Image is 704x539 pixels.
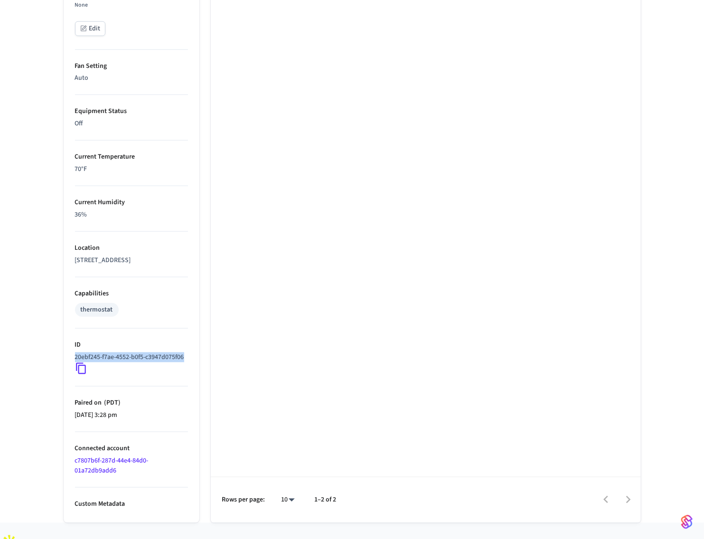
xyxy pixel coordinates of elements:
a: c7807b6f-287d-44e4-84d0-01a72db9add6 [75,456,149,475]
p: 70 °F [75,164,188,174]
p: Custom Metadata [75,499,188,509]
img: SeamLogoGradient.69752ec5.svg [681,514,693,530]
p: 1–2 of 2 [315,495,337,505]
p: Connected account [75,444,188,454]
div: thermostat [81,305,113,315]
p: ID [75,340,188,350]
p: Off [75,119,188,129]
span: None [75,1,88,9]
p: Paired on [75,398,188,408]
p: 20ebf245-f7ae-4552-b0f5-c3947d075f06 [75,352,184,362]
p: [STREET_ADDRESS] [75,255,188,265]
p: [DATE] 3:28 pm [75,410,188,420]
button: Edit [75,21,105,36]
p: Location [75,243,188,253]
p: Current Humidity [75,198,188,208]
p: Current Temperature [75,152,188,162]
p: Rows per page: [222,495,265,505]
p: 36% [75,210,188,220]
div: 10 [277,493,300,507]
span: ( PDT ) [102,398,121,407]
p: Equipment Status [75,106,188,116]
p: Capabilities [75,289,188,299]
p: Auto [75,73,188,83]
p: Fan Setting [75,61,188,71]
